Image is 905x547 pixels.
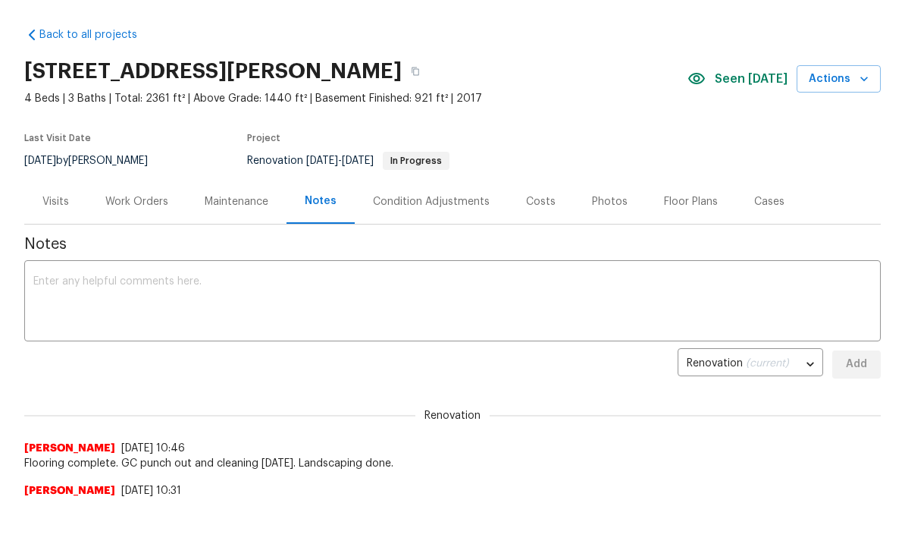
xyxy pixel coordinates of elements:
[24,27,170,42] a: Back to all projects
[678,346,823,383] div: Renovation (current)
[402,58,429,85] button: Copy Address
[809,70,869,89] span: Actions
[121,486,181,496] span: [DATE] 10:31
[746,358,789,369] span: (current)
[24,441,115,456] span: [PERSON_NAME]
[24,64,402,79] h2: [STREET_ADDRESS][PERSON_NAME]
[105,194,168,209] div: Work Orders
[526,194,556,209] div: Costs
[205,194,268,209] div: Maintenance
[24,134,91,143] span: Last Visit Date
[664,194,718,209] div: Floor Plans
[715,71,788,86] span: Seen [DATE]
[797,65,881,93] button: Actions
[373,194,490,209] div: Condition Adjustments
[247,134,280,143] span: Project
[306,156,338,166] span: [DATE]
[415,408,490,423] span: Renovation
[42,194,69,209] div: Visits
[121,443,185,454] span: [DATE] 10:46
[592,194,628,209] div: Photos
[24,483,115,498] span: [PERSON_NAME]
[306,156,374,166] span: -
[247,156,449,166] span: Renovation
[24,237,881,252] span: Notes
[754,194,784,209] div: Cases
[305,193,337,209] div: Notes
[384,156,448,165] span: In Progress
[24,152,166,170] div: by [PERSON_NAME]
[24,156,56,166] span: [DATE]
[24,456,881,471] span: Flooring complete. GC punch out and cleaning [DATE]. Landscaping done.
[24,91,687,106] span: 4 Beds | 3 Baths | Total: 2361 ft² | Above Grade: 1440 ft² | Basement Finished: 921 ft² | 2017
[342,156,374,166] span: [DATE]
